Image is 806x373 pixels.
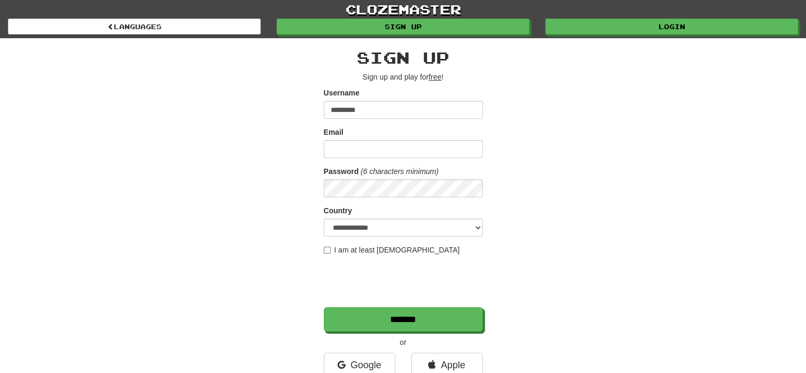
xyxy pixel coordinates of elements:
a: Sign up [277,19,529,34]
iframe: reCAPTCHA [324,261,485,302]
label: Username [324,88,360,98]
p: Sign up and play for ! [324,72,483,82]
label: Country [324,205,352,216]
input: I am at least [DEMOGRAPHIC_DATA] [324,247,331,254]
h2: Sign up [324,49,483,66]
p: or [324,337,483,348]
label: Password [324,166,359,177]
u: free [429,73,441,81]
em: (6 characters minimum) [361,167,439,176]
a: Languages [8,19,261,34]
label: Email [324,127,343,137]
label: I am at least [DEMOGRAPHIC_DATA] [324,245,460,255]
a: Login [545,19,798,34]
